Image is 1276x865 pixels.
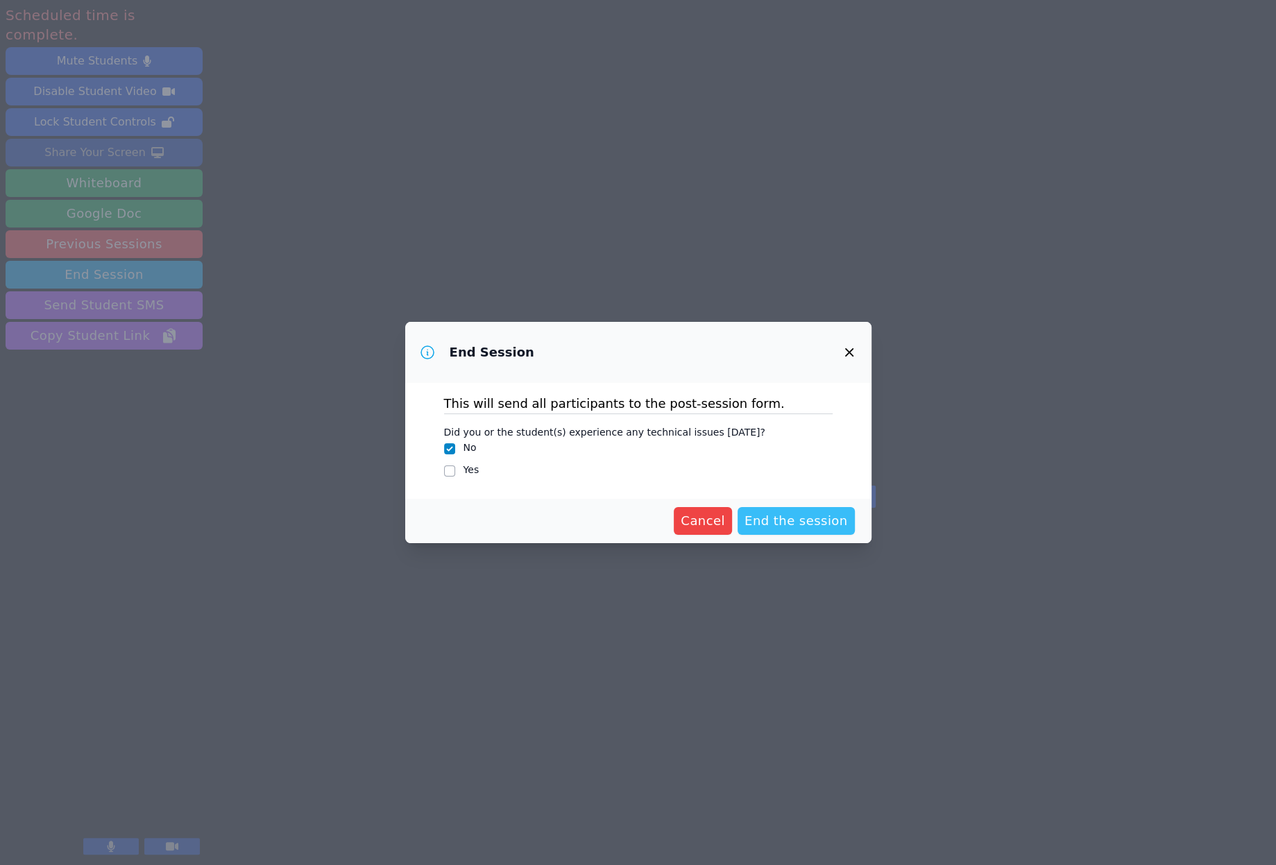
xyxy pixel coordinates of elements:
[738,507,855,535] button: End the session
[444,394,833,413] p: This will send all participants to the post-session form.
[674,507,732,535] button: Cancel
[450,344,534,361] h3: End Session
[681,511,725,531] span: Cancel
[745,511,848,531] span: End the session
[463,464,479,475] label: Yes
[444,420,765,440] legend: Did you or the student(s) experience any technical issues [DATE]?
[463,442,477,453] label: No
